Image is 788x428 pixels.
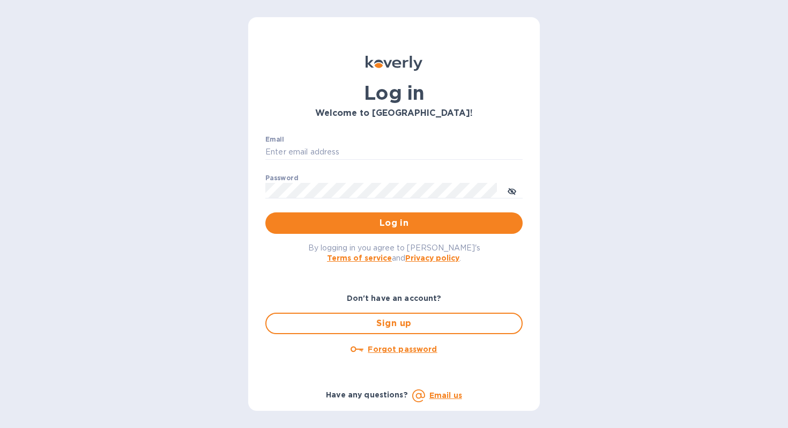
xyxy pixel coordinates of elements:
[265,313,523,334] button: Sign up
[501,180,523,201] button: toggle password visibility
[265,82,523,104] h1: Log in
[275,317,513,330] span: Sign up
[347,294,442,302] b: Don't have an account?
[265,144,523,160] input: Enter email address
[265,212,523,234] button: Log in
[429,391,462,400] a: Email us
[265,175,298,181] label: Password
[326,390,408,399] b: Have any questions?
[327,254,392,262] a: Terms of service
[274,217,514,230] span: Log in
[405,254,459,262] a: Privacy policy
[308,243,480,262] span: By logging in you agree to [PERSON_NAME]'s and .
[366,56,422,71] img: Koverly
[265,136,284,143] label: Email
[368,345,437,353] u: Forgot password
[265,108,523,119] h3: Welcome to [GEOGRAPHIC_DATA]!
